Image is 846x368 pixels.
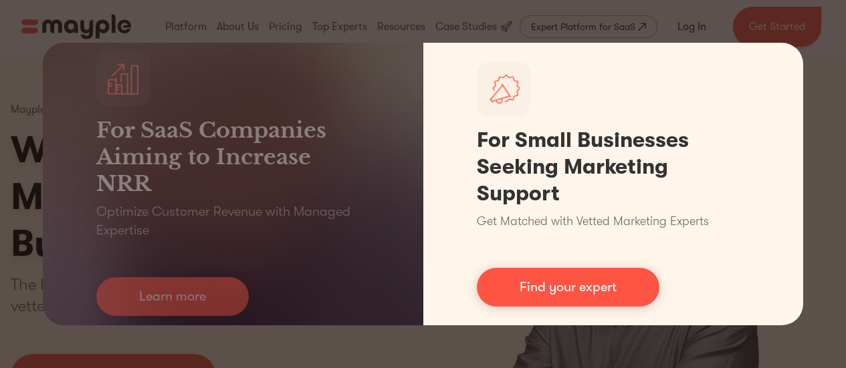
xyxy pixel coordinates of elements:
h3: For SaaS Companies Aiming to Increase NRR [96,117,370,197]
a: Learn more [96,277,249,316]
a: Find your expert [477,268,659,307]
p: Optimize Customer Revenue with Managed Expertise [96,202,370,240]
p: Get Matched with Vetted Marketing Experts [477,212,709,230]
h1: For Small Businesses Seeking Marketing Support [477,127,750,207]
